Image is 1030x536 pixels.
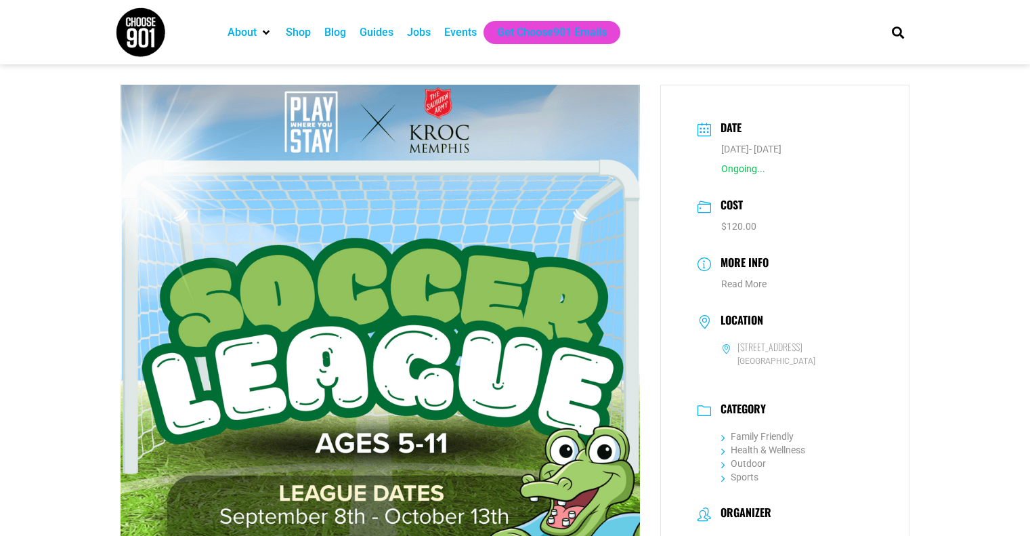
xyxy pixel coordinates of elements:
a: Blog [324,24,346,41]
a: Health & Wellness [721,445,805,455]
dd: $120.00 [698,220,873,234]
a: Guides [360,24,393,41]
span: [DATE] [721,144,749,154]
nav: Main nav [221,21,868,44]
div: Search [886,21,909,43]
span: - [DATE] [749,144,781,154]
span: [GEOGRAPHIC_DATA] [721,355,873,368]
h3: Cost [714,197,743,216]
a: Get Choose901 Emails [497,24,607,41]
a: About [228,24,257,41]
h3: Organizer [714,506,771,522]
div: About [221,21,279,44]
a: Sports [721,472,758,482]
a: Events [444,24,477,41]
h3: Date [714,119,742,139]
a: Shop [286,24,311,41]
h3: Category [714,403,766,419]
h3: More Info [714,254,769,274]
a: Outdoor [721,458,766,469]
h3: Location [714,314,763,330]
a: Family Friendly [721,431,794,442]
h6: [STREET_ADDRESS] [737,341,802,353]
span: Ongoing... [721,163,765,174]
a: Jobs [407,24,431,41]
a: Read More [721,279,767,289]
